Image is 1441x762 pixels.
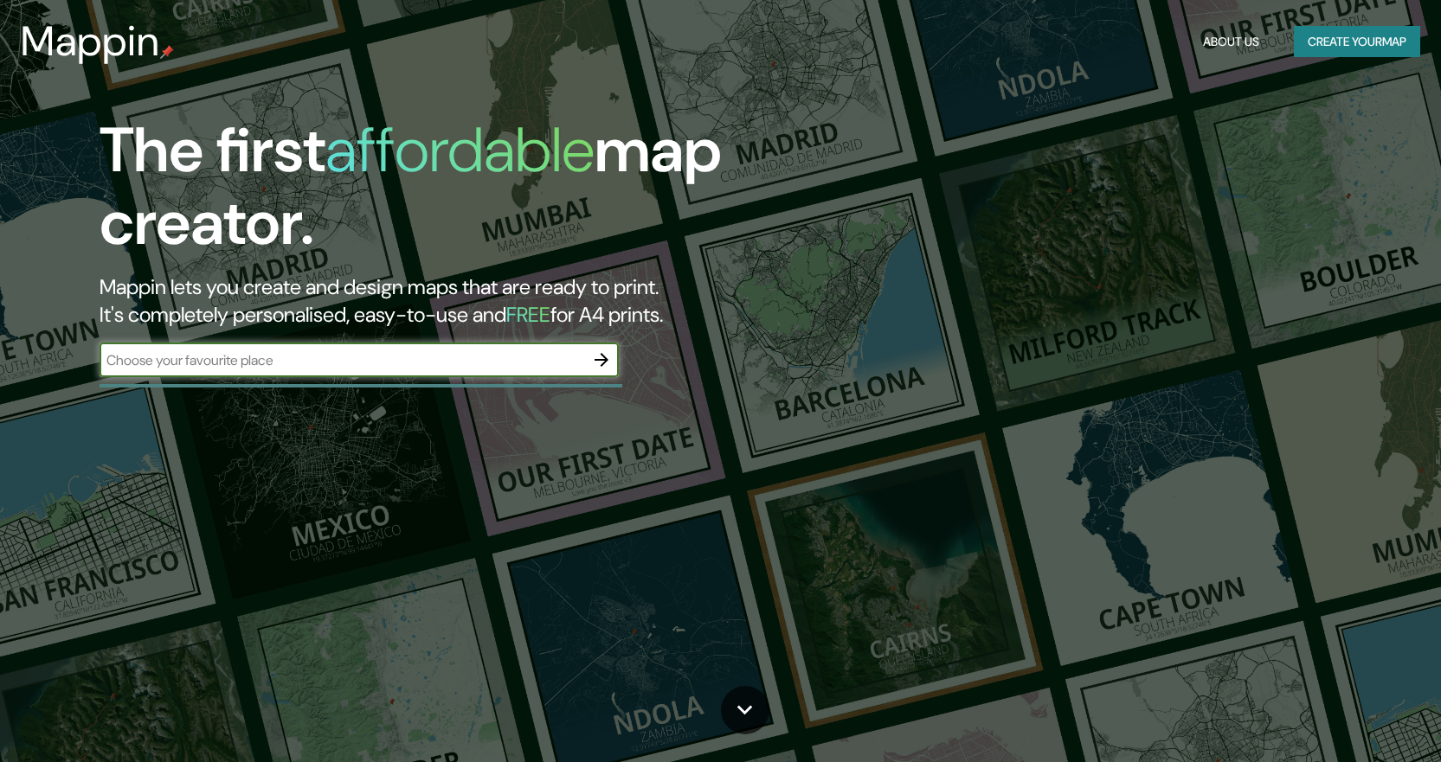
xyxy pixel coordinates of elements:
h2: Mappin lets you create and design maps that are ready to print. It's completely personalised, eas... [100,273,820,329]
input: Choose your favourite place [100,350,584,370]
button: About Us [1196,26,1266,58]
h1: affordable [325,110,595,190]
button: Create yourmap [1294,26,1420,58]
h1: The first map creator. [100,114,820,273]
h5: FREE [506,301,550,328]
h3: Mappin [21,17,160,66]
img: mappin-pin [160,45,174,59]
